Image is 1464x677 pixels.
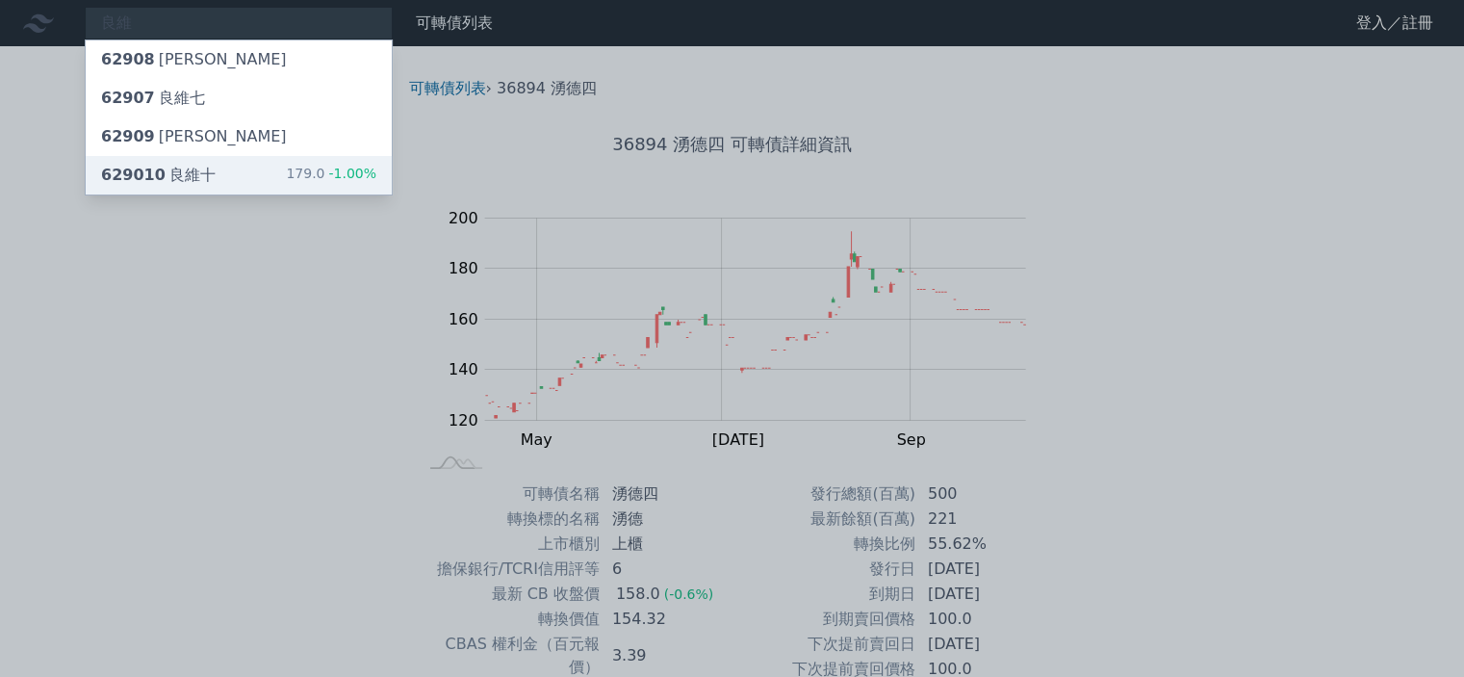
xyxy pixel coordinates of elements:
span: 62907 [101,89,155,107]
div: [PERSON_NAME] [101,48,287,71]
div: 179.0 [286,164,376,187]
div: 良維十 [101,164,216,187]
span: -1.00% [324,166,376,181]
div: 良維七 [101,87,205,110]
a: 62907良維七 [86,79,392,117]
iframe: Chat Widget [1368,585,1464,677]
span: 629010 [101,166,166,184]
a: 62909[PERSON_NAME] [86,117,392,156]
div: 聊天小工具 [1368,585,1464,677]
span: 62908 [101,50,155,68]
a: 62908[PERSON_NAME] [86,40,392,79]
div: [PERSON_NAME] [101,125,287,148]
span: 62909 [101,127,155,145]
a: 629010良維十 179.0-1.00% [86,156,392,195]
